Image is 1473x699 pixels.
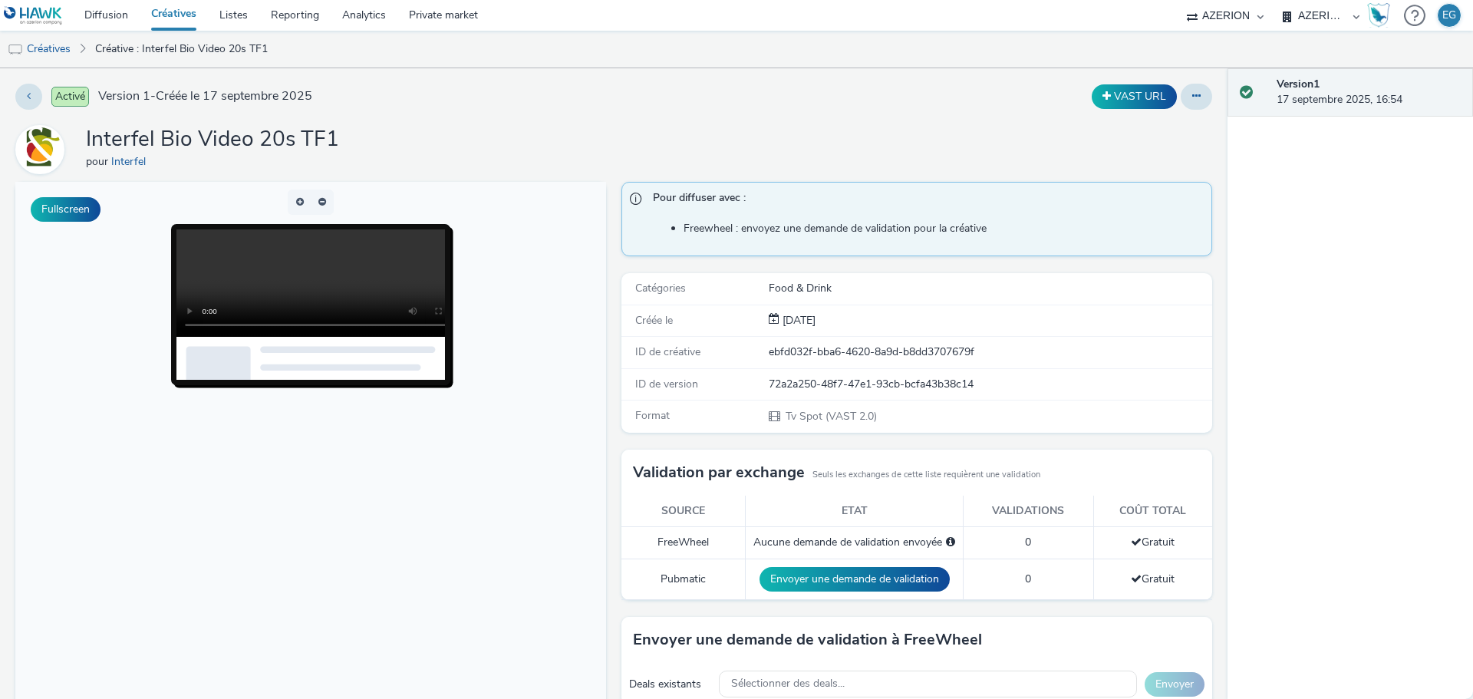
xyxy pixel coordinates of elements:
[1025,572,1031,586] span: 0
[946,535,955,550] div: Sélectionnez un deal ci-dessous et cliquez sur Envoyer pour envoyer une demande de validation à F...
[1367,3,1390,28] img: Hawk Academy
[769,281,1211,296] div: Food & Drink
[635,377,698,391] span: ID de version
[769,345,1211,360] div: ebfd032f-bba6-4620-8a9d-b8dd3707679f
[86,125,339,154] h1: Interfel Bio Video 20s TF1
[635,345,700,359] span: ID de créative
[633,628,982,651] h3: Envoyer une demande de validation à FreeWheel
[731,678,845,691] span: Sélectionner des deals...
[760,567,950,592] button: Envoyer une demande de validation
[1088,84,1181,109] div: Dupliquer la créative en un VAST URL
[111,154,152,169] a: Interfel
[86,154,111,169] span: pour
[753,535,955,550] div: Aucune demande de validation envoyée
[8,42,23,58] img: tv
[635,281,686,295] span: Catégories
[1093,496,1212,527] th: Coût total
[635,313,673,328] span: Créée le
[633,461,805,484] h3: Validation par exchange
[1367,3,1396,28] a: Hawk Academy
[4,6,63,25] img: undefined Logo
[635,408,670,423] span: Format
[779,313,816,328] span: [DATE]
[31,197,101,222] button: Fullscreen
[621,527,746,559] td: FreeWheel
[1442,4,1456,27] div: EG
[1131,572,1175,586] span: Gratuit
[1277,77,1461,108] div: 17 septembre 2025, 16:54
[15,142,71,157] a: Interfel
[746,496,964,527] th: Etat
[1131,535,1175,549] span: Gratuit
[653,190,1196,210] span: Pour diffuser avec :
[621,559,746,599] td: Pubmatic
[812,469,1040,481] small: Seuls les exchanges de cette liste requièrent une validation
[18,127,62,172] img: Interfel
[779,313,816,328] div: Création 17 septembre 2025, 16:54
[784,409,877,424] span: Tv Spot (VAST 2.0)
[964,496,1094,527] th: Validations
[1025,535,1031,549] span: 0
[1092,84,1177,109] button: VAST URL
[1145,672,1204,697] button: Envoyer
[769,377,1211,392] div: 72a2a250-48f7-47e1-93cb-bcfa43b38c14
[1277,77,1320,91] strong: Version 1
[51,87,89,107] span: Activé
[98,87,312,105] span: Version 1 - Créée le 17 septembre 2025
[629,677,711,692] div: Deals existants
[87,31,275,68] a: Créative : Interfel Bio Video 20s TF1
[684,221,1204,236] li: Freewheel : envoyez une demande de validation pour la créative
[621,496,746,527] th: Source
